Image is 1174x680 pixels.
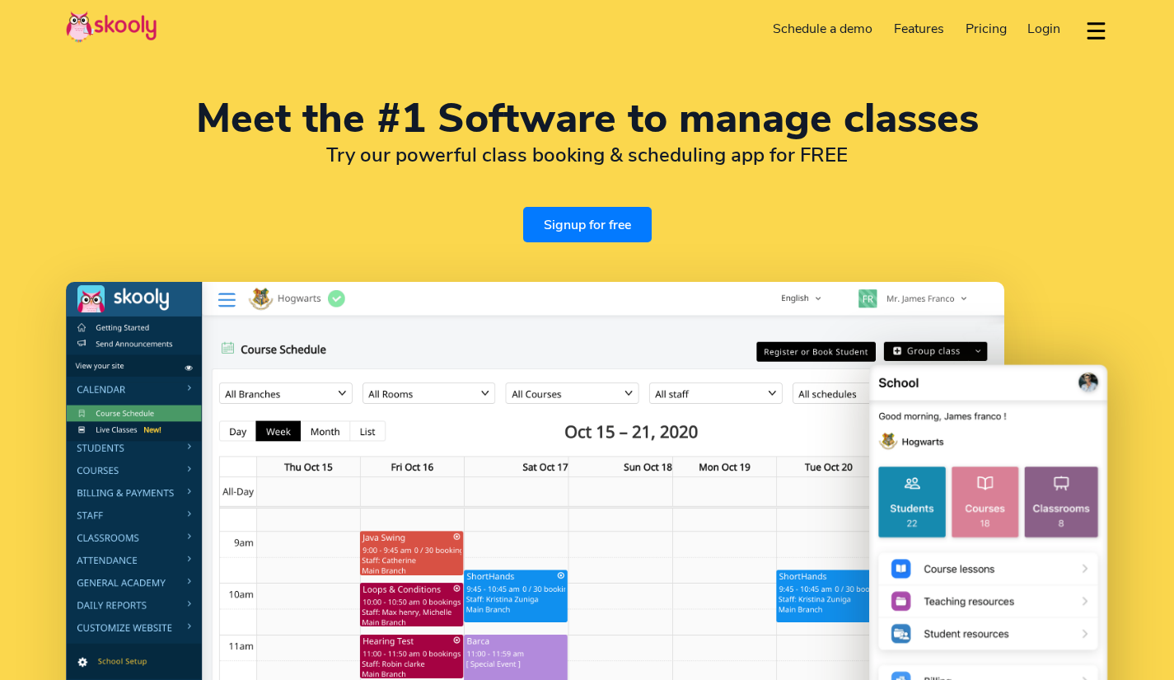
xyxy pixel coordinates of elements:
[523,207,652,242] a: Signup for free
[966,20,1007,38] span: Pricing
[1084,12,1108,49] button: dropdown menu
[1017,16,1071,42] a: Login
[66,11,157,43] img: Skooly
[66,99,1108,138] h1: Meet the #1 Software to manage classes
[763,16,884,42] a: Schedule a demo
[66,143,1108,167] h2: Try our powerful class booking & scheduling app for FREE
[883,16,955,42] a: Features
[1027,20,1060,38] span: Login
[955,16,1017,42] a: Pricing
